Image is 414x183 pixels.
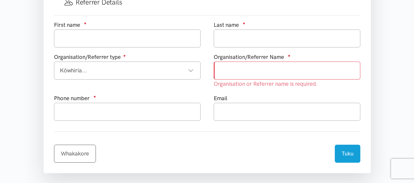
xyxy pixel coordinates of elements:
div: Kōwhiria... [60,66,194,75]
label: Organisation/Referrer Name [214,53,284,62]
sup: ● [288,53,291,58]
div: Organisation/Referrer type [54,53,201,62]
sup: ● [94,94,96,99]
sup: ● [123,53,126,58]
button: Tuku [335,145,360,163]
label: First name [54,21,80,29]
a: Whakakore [54,145,96,163]
label: Email [214,94,227,103]
label: Phone number [54,94,90,103]
div: Organisation or Referrer name is required. [214,80,360,88]
sup: ● [243,21,245,26]
sup: ● [84,21,87,26]
label: Last name [214,21,239,29]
